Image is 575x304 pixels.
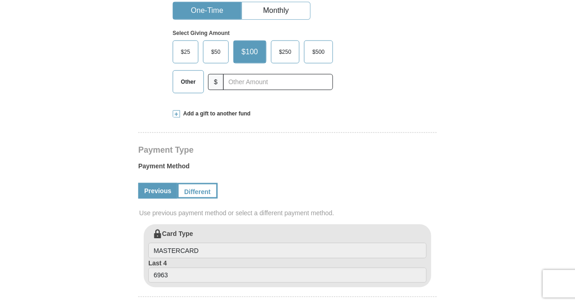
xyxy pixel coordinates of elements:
input: Other Amount [223,74,333,90]
input: Last 4 [148,268,427,283]
button: Monthly [242,2,310,19]
span: $250 [275,45,296,59]
input: Card Type [148,243,427,258]
a: Different [177,183,218,199]
a: Previous [138,183,177,199]
label: Last 4 [148,258,427,283]
span: Other [176,75,200,89]
h4: Payment Type [138,146,437,154]
label: Payment Method [138,161,437,175]
span: $50 [207,45,225,59]
strong: Select Giving Amount [173,30,230,36]
span: $500 [308,45,329,59]
button: One-Time [173,2,241,19]
span: $ [208,74,224,90]
span: Add a gift to another fund [180,110,251,118]
span: $25 [176,45,195,59]
span: Use previous payment method or select a different payment method. [139,208,438,218]
label: Card Type [148,229,427,258]
span: $100 [237,45,263,59]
